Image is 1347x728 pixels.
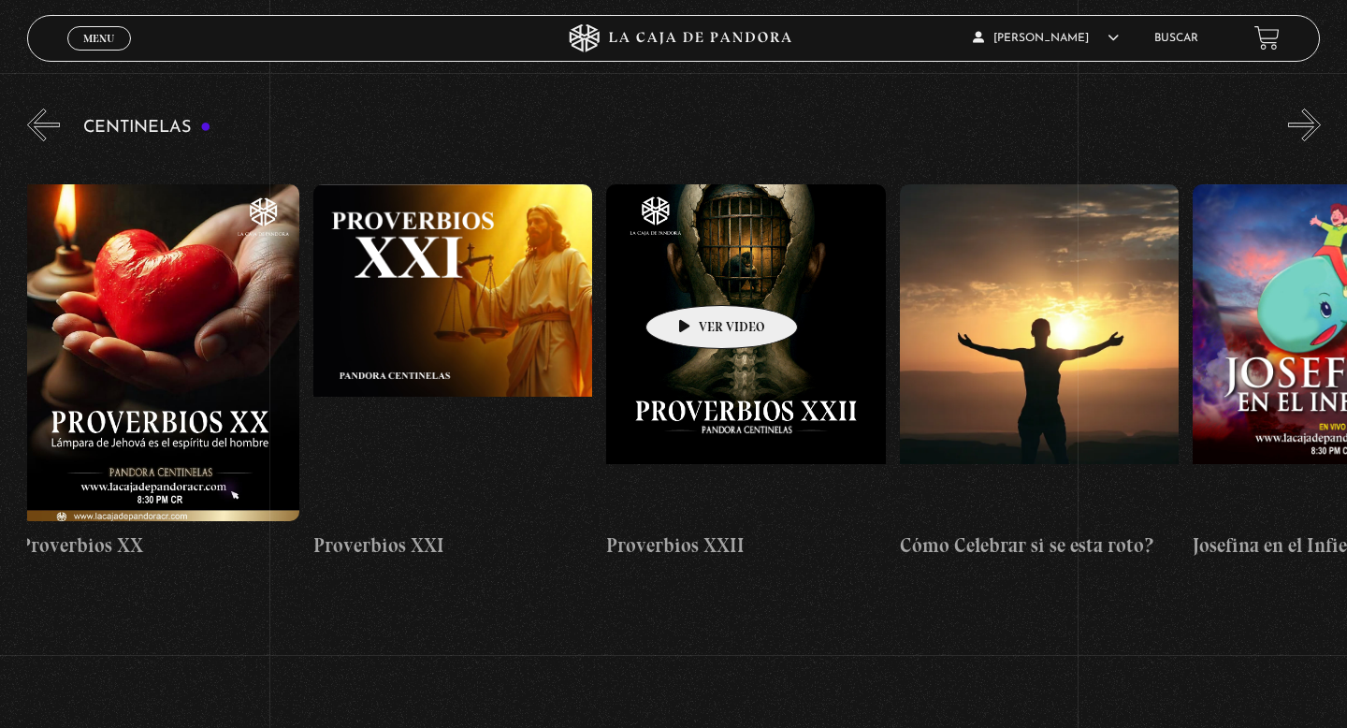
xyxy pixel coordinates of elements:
button: Previous [27,109,60,141]
span: Menu [83,33,114,44]
a: Cómo Celebrar si se esta roto? [900,155,1180,590]
h4: Proverbios XXII [606,531,886,561]
a: Buscar [1154,33,1198,44]
a: Proverbios XXII [606,155,886,590]
h3: Centinelas [83,119,211,137]
h4: Proverbios XXI [313,531,593,561]
a: Proverbios XX [20,155,299,590]
a: View your shopping cart [1254,25,1280,51]
button: Next [1288,109,1321,141]
span: [PERSON_NAME] [973,33,1119,44]
h4: Cómo Celebrar si se esta roto? [900,531,1180,561]
a: Proverbios XXI [313,155,593,590]
span: Cerrar [78,48,122,61]
h4: Proverbios XX [20,531,299,561]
